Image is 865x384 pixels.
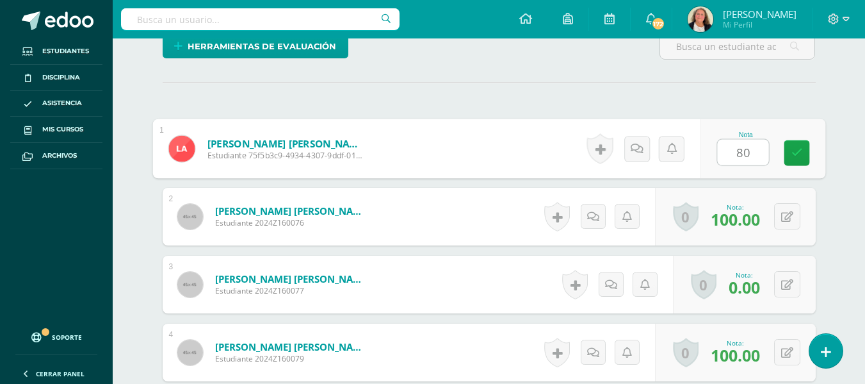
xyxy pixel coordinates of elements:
[215,340,369,353] a: [PERSON_NAME] [PERSON_NAME]
[42,124,83,135] span: Mis cursos
[42,98,82,108] span: Asistencia
[10,65,102,91] a: Disciplina
[691,270,716,299] a: 0
[177,204,203,230] img: 45x45
[723,8,796,21] span: [PERSON_NAME]
[10,143,102,169] a: Archivos
[207,137,365,150] a: [PERSON_NAME] [PERSON_NAME]
[121,8,400,30] input: Busca un usuario...
[36,369,85,378] span: Cerrar panel
[215,272,369,285] a: [PERSON_NAME] [PERSON_NAME]
[660,34,814,59] input: Busca un estudiante aquí...
[207,150,365,162] span: Estudiante 75f5b3c9-4934-4307-9ddf-014cff017b13
[215,217,369,228] span: Estudiante 2024Z160076
[215,205,369,217] a: [PERSON_NAME] [PERSON_NAME]
[52,333,82,342] span: Soporte
[188,35,336,58] span: Herramientas de evaluación
[716,131,775,138] div: Nota
[673,338,699,367] a: 0
[717,140,768,165] input: 0-100.0
[215,353,369,364] span: Estudiante 2024Z160079
[651,17,665,31] span: 172
[729,276,760,298] span: 0.00
[10,38,102,65] a: Estudiantes
[729,271,760,280] div: Nota:
[177,272,203,297] img: 45x45
[711,208,760,230] span: 100.00
[215,285,369,296] span: Estudiante 2024Z160077
[42,72,80,83] span: Disciplina
[42,151,77,161] span: Archivos
[711,338,760,347] div: Nota:
[15,320,97,351] a: Soporte
[42,46,89,56] span: Estudiantes
[10,117,102,143] a: Mis cursos
[177,340,203,365] img: 45x45
[10,91,102,117] a: Asistencia
[688,6,713,32] img: baba47cf35c54130fc8b4a41d66c83a5.png
[673,202,699,231] a: 0
[711,344,760,366] span: 100.00
[723,19,796,30] span: Mi Perfil
[168,135,195,162] img: aa2d8599efcdf9ff49385f999c0f4874.png
[163,33,348,58] a: Herramientas de evaluación
[711,203,760,212] div: Nota:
